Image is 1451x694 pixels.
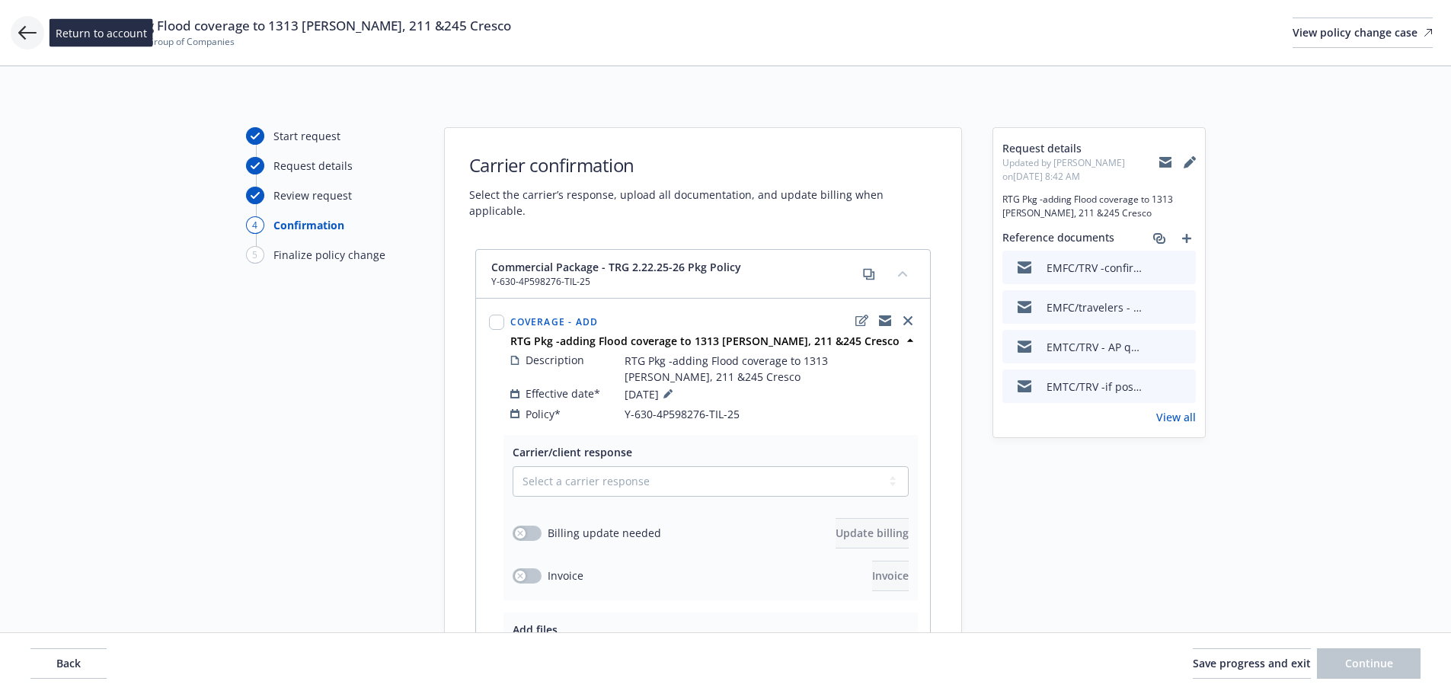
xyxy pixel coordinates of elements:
div: Commercial Package - TRG 2.22.25-26 Pkg PolicyY-630-4P598276-TIL-25copycollapse content [476,250,930,299]
h1: Carrier confirmation [469,152,937,177]
div: EMFC/TRV -confirmed 168 hour deductible is with respect to the flood/BI .msg [1047,260,1146,276]
span: Updated by [PERSON_NAME] on [DATE] 8:42 AM [1002,156,1159,184]
div: 5 [246,246,264,264]
div: 4 [246,216,264,234]
span: Back [56,656,81,670]
div: EMTC/TRV -if possible to add flood coverage to [PERSON_NAME] and Cresco Ct buildings .msg [1047,379,1146,395]
button: Invoice [872,561,909,591]
div: Confirmation [273,217,344,233]
span: Save progress and exit [1193,656,1311,670]
div: Review request [273,187,352,203]
button: download file [1152,339,1164,355]
span: Select the carrier’s response, upload all documentation, and update billing when applicable. [469,187,937,219]
div: View policy change case [1293,18,1433,47]
span: Continue [1345,656,1393,670]
div: Finalize policy change [273,247,385,263]
span: The [PERSON_NAME] Group of Companies [55,35,511,49]
span: [DATE] [625,385,677,403]
div: EMFC/travelers - AP indication $13,700 adding 1M flood for limit with a $100,000/168 hr deductibl... [1047,299,1146,315]
div: Start request [273,128,340,144]
div: Request details [273,158,353,174]
a: add [1178,229,1196,248]
button: preview file [1176,379,1190,395]
a: copy [860,265,878,283]
a: close [899,312,917,330]
span: Effective date* [526,385,600,401]
div: EMTC/TRV - AP quote for adding flood coverage for [PERSON_NAME] and Cresco locations.msg [1047,339,1146,355]
span: Billing update needed [548,525,661,541]
a: associate [1150,229,1168,248]
a: View policy change case [1293,18,1433,48]
span: Y-630-4P598276-TIL-25 [491,275,741,289]
button: Back [30,648,107,679]
button: collapse content [890,261,915,286]
a: edit [853,312,871,330]
span: Commercial Package - TRG 2.22.25-26 Pkg Policy [491,259,741,275]
span: Invoice [872,568,909,583]
span: Request details [1002,140,1159,156]
button: download file [1152,260,1164,276]
span: Add files [513,622,558,637]
button: Continue [1317,648,1421,679]
span: Update billing [836,526,909,540]
span: Return to account [56,25,147,41]
span: Y-630-4P598276-TIL-25 [625,406,740,422]
a: copyLogging [876,312,894,330]
span: Reference documents [1002,229,1114,248]
span: RTG Pkg -adding Flood coverage to 1313 [PERSON_NAME], 211 &245 Cresco [625,353,917,385]
span: Description [526,352,584,368]
span: RTG Pkg -adding Flood coverage to 1313 [PERSON_NAME], 211 &245 Cresco [55,17,511,35]
span: Carrier/client response [513,445,632,459]
button: Save progress and exit [1193,648,1311,679]
span: Invoice [548,568,583,584]
button: Update billing [836,518,909,548]
a: View all [1156,409,1196,425]
span: Coverage - Add [510,315,599,328]
button: download file [1152,299,1164,315]
span: RTG Pkg -adding Flood coverage to 1313 [PERSON_NAME], 211 &245 Cresco [1002,193,1196,220]
button: preview file [1176,260,1190,276]
strong: RTG Pkg -adding Flood coverage to 1313 [PERSON_NAME], 211 &245 Cresco [510,334,900,348]
button: preview file [1176,299,1190,315]
button: download file [1152,379,1164,395]
span: Policy* [526,406,561,422]
button: preview file [1176,339,1190,355]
